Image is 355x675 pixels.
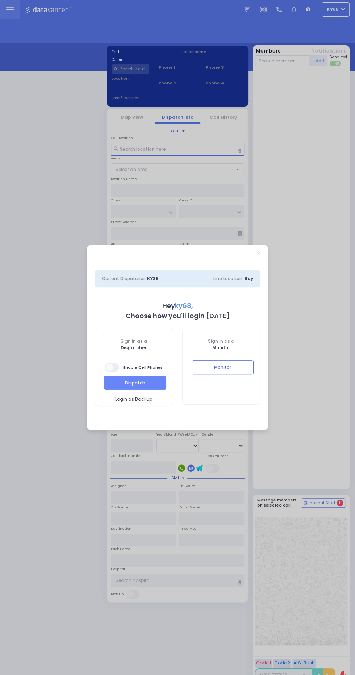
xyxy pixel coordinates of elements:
b: Choose how you'll login [DATE] [126,311,230,320]
span: Enable Cell Phones [105,362,163,372]
span: ky68 [175,301,191,310]
span: Line Location: [213,275,243,282]
button: Dispatch [104,376,166,389]
b: Hey , [162,301,193,310]
span: Sign in as a [183,338,260,345]
span: Sign in as a [95,338,173,345]
span: Login as Backup [115,396,152,403]
span: Bay [245,275,253,282]
b: Monitor [212,345,230,351]
b: Dispatcher [121,345,147,351]
a: Close [256,251,260,255]
span: KY39 [147,275,159,282]
span: Current Dispatcher: [102,275,146,282]
button: Monitor [192,360,254,374]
